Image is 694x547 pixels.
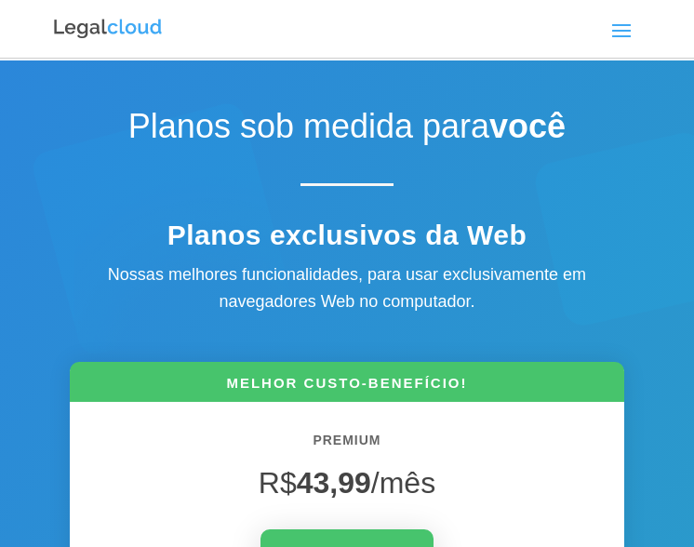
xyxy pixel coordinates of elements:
[70,261,625,315] div: Nossas melhores funcionalidades, para usar exclusivamente em navegadores Web no computador.
[297,466,371,500] strong: 43,99
[52,17,164,41] img: Logo da Legalcloud
[70,219,625,261] h4: Planos exclusivos da Web
[259,466,435,500] span: R$ /mês
[489,107,566,145] strong: você
[70,106,625,155] h1: Planos sob medida para
[70,373,625,402] h6: MELHOR CUSTO-BENEFÍCIO!
[98,430,597,461] h6: PREMIUM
